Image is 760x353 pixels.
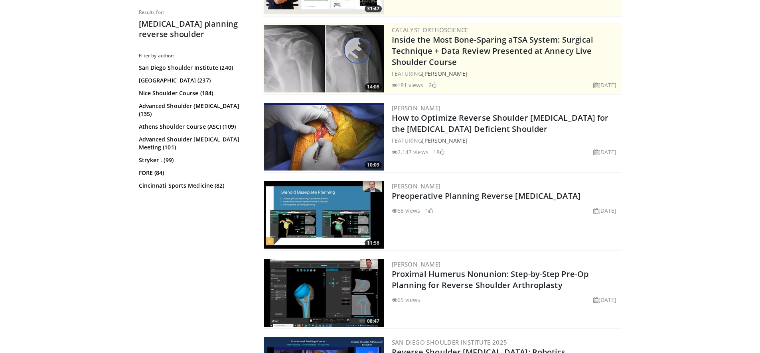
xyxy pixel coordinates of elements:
[593,81,617,89] li: [DATE]
[139,102,249,118] a: Advanced Shoulder [MEDICAL_DATA] (135)
[365,318,382,325] span: 08:47
[392,104,441,112] a: [PERSON_NAME]
[139,123,249,131] a: Athens Shoulder Course (ASC) (109)
[139,135,249,151] a: Advanced Shoulder [MEDICAL_DATA] Meeting (101)
[425,206,433,215] li: 1
[139,53,251,59] h3: Filter by author:
[264,103,384,171] a: 10:09
[139,182,249,190] a: Cincinnati Sports Medicine (82)
[392,182,441,190] a: [PERSON_NAME]
[422,137,467,144] a: [PERSON_NAME]
[392,260,441,268] a: [PERSON_NAME]
[392,81,424,89] li: 181 views
[392,34,594,67] a: Inside the Most Bone-Sparing aTSA System: Surgical Technique + Data Review Presented at Annecy Li...
[593,296,617,304] li: [DATE]
[593,148,617,156] li: [DATE]
[433,148,444,156] li: 18
[392,296,420,304] li: 65 views
[365,161,382,169] span: 10:09
[392,206,420,215] li: 68 views
[139,156,249,164] a: Stryker . (99)
[264,259,384,327] a: 08:47
[264,103,384,171] img: d84aa8c7-537e-4bdf-acf1-23c7ca74a4c4.300x170_q85_crop-smart_upscale.jpg
[392,190,580,201] a: Preoperative Planning Reverse [MEDICAL_DATA]
[392,148,428,156] li: 2,147 views
[139,9,251,16] p: Results for:
[428,81,436,89] li: 2
[264,25,384,92] a: 14:08
[365,239,382,247] span: 11:58
[593,206,617,215] li: [DATE]
[392,338,507,346] a: San Diego Shoulder Institute 2025
[422,70,467,77] a: [PERSON_NAME]
[264,259,384,327] img: d5a0b6ae-6fba-44bf-a5f6-2ca4c151c057.300x170_q85_crop-smart_upscale.jpg
[365,5,382,12] span: 31:47
[139,89,249,97] a: Nice Shoulder Course (184)
[264,181,384,249] a: 11:58
[139,76,249,84] a: [GEOGRAPHIC_DATA] (237)
[139,64,249,72] a: San Diego Shoulder Institute (240)
[365,83,382,90] span: 14:08
[139,19,251,39] h2: [MEDICAL_DATA] planning reverse shoulder
[139,169,249,177] a: FORE (84)
[392,136,620,145] div: FEATURING
[392,69,620,78] div: FEATURING
[392,269,589,290] a: Proximal Humerus Nonunion: Step-by-Step Pre-Op Planning for Reverse Shoulder Arthroplasty
[264,181,384,249] img: dc1fdcf6-bf37-45d0-b25c-3d9b6fb879f2.300x170_q85_crop-smart_upscale.jpg
[392,112,609,134] a: How to Optimize Reverse Shoulder [MEDICAL_DATA] for the [MEDICAL_DATA] Deficient Shoulder
[392,26,468,34] a: Catalyst OrthoScience
[264,25,384,92] img: 9f15458b-d013-4cfd-976d-a83a3859932f.300x170_q85_crop-smart_upscale.jpg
